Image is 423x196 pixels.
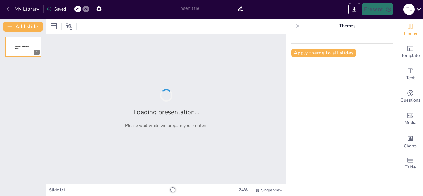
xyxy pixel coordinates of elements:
[404,119,416,126] span: Media
[236,187,251,193] div: 24 %
[348,3,360,15] button: Export to PowerPoint
[398,85,423,108] div: Get real-time input from your audience
[49,187,170,193] div: Slide 1 / 1
[398,63,423,85] div: Add text boxes
[400,97,421,104] span: Questions
[133,108,199,116] h2: Loading presentation...
[398,41,423,63] div: Add ready made slides
[303,19,392,33] p: Themes
[49,21,59,31] div: Layout
[398,130,423,152] div: Add charts and graphs
[406,75,415,81] span: Text
[403,4,415,15] div: T L
[401,52,420,59] span: Template
[5,4,42,14] button: My Library
[34,50,40,55] div: 1
[47,6,66,12] div: Saved
[403,30,417,37] span: Theme
[403,3,415,15] button: T L
[179,4,237,13] input: Insert title
[15,46,29,49] span: Sendsteps presentation editor
[398,108,423,130] div: Add images, graphics, shapes or video
[398,19,423,41] div: Change the overall theme
[398,152,423,175] div: Add a table
[125,123,208,128] p: Please wait while we prepare your content
[291,49,356,57] button: Apply theme to all slides
[5,37,41,57] div: 1
[261,188,282,193] span: Single View
[65,23,73,30] span: Position
[362,3,393,15] button: Present
[3,22,43,32] button: Add slide
[404,143,417,150] span: Charts
[405,164,416,171] span: Table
